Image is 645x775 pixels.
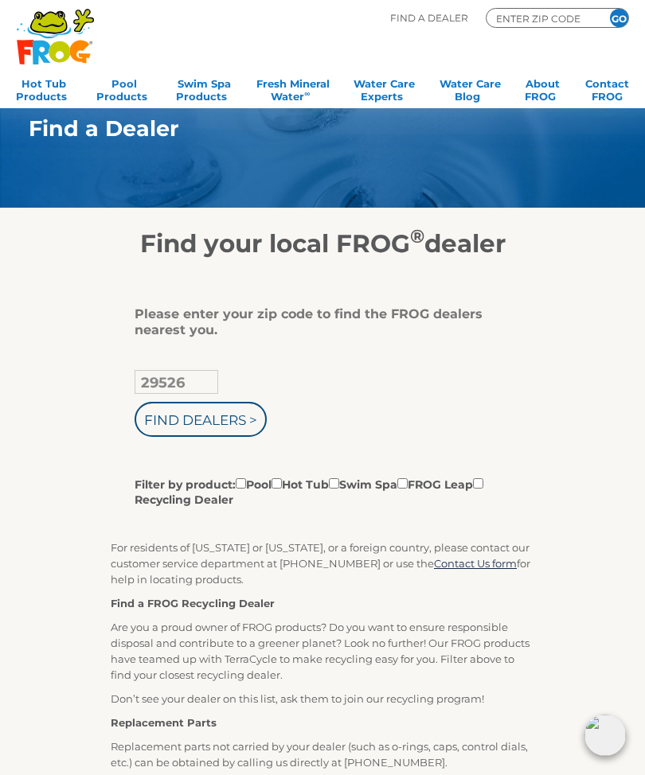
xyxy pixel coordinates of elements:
[304,89,310,98] sup: ∞
[525,72,561,104] a: AboutFROG
[397,478,408,489] input: Filter by product:PoolHot TubSwim SpaFROG LeapRecycling Dealer
[29,116,577,141] h1: Find a Dealer
[16,72,72,104] a: Hot TubProducts
[176,72,232,104] a: Swim SpaProducts
[390,8,468,28] p: Find A Dealer
[111,738,534,770] p: Replacement parts not carried by your dealer (such as o-rings, caps, control dials, etc.) can be ...
[272,478,282,489] input: Filter by product:PoolHot TubSwim SpaFROG LeapRecycling Dealer
[96,72,152,104] a: PoolProducts
[440,72,501,104] a: Water CareBlog
[111,539,534,587] p: For residents of [US_STATE] or [US_STATE], or a foreign country, please contact our customer serv...
[256,72,330,104] a: Fresh MineralWater∞
[410,224,424,247] sup: ®
[111,597,275,609] strong: Find a FROG Recycling Dealer
[135,306,498,338] div: Please enter your zip code to find the FROG dealers nearest you.
[610,9,628,27] input: GO
[434,557,517,570] a: Contact Us form
[585,72,629,104] a: ContactFROG
[494,11,590,25] input: Zip Code Form
[111,691,534,707] p: Don’t see your dealer on this list, ask them to join our recycling program!
[111,716,217,729] strong: Replacement Parts
[5,228,640,259] h2: Find your local FROG dealer
[329,478,339,489] input: Filter by product:PoolHot TubSwim SpaFROG LeapRecycling Dealer
[236,478,246,489] input: Filter by product:PoolHot TubSwim SpaFROG LeapRecycling Dealer
[135,402,267,437] input: Find Dealers >
[111,619,534,683] p: Are you a proud owner of FROG products? Do you want to ensure responsible disposal and contribute...
[473,478,483,489] input: Filter by product:PoolHot TubSwim SpaFROG LeapRecycling Dealer
[354,72,415,104] a: Water CareExperts
[584,715,626,756] img: openIcon
[135,475,498,508] label: Filter by product: Pool Hot Tub Swim Spa FROG Leap Recycling Dealer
